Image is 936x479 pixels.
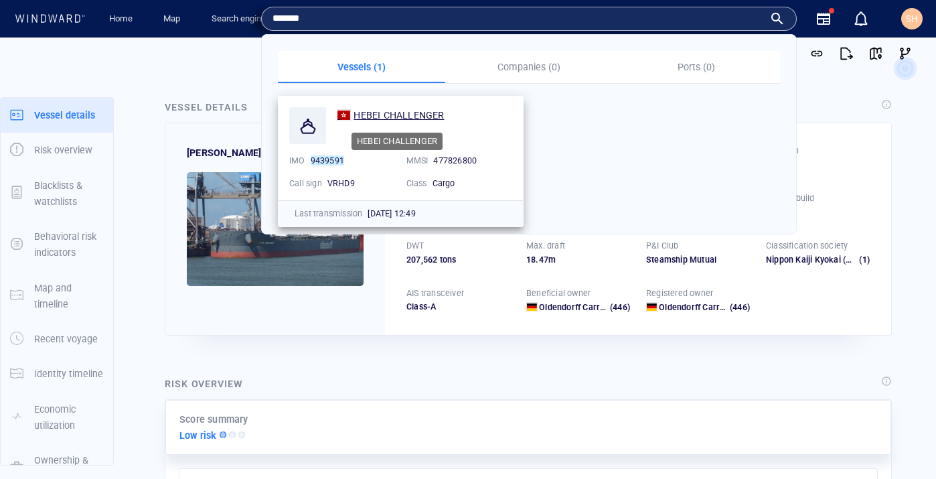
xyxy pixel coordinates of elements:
a: Vessel details [1,108,113,121]
span: 477826800 [433,155,477,165]
p: Classification society [766,240,848,252]
mark: 9439591 [311,155,344,165]
span: LUISE OLDENDORFF [187,145,262,161]
div: Vessel details [165,99,248,115]
span: HEBEI CHALLENGER [354,110,444,121]
div: Toggle vessel historical path [650,48,670,68]
span: 18 [526,255,536,265]
span: [DATE] 12:49 [368,208,415,218]
span: Class-A [406,301,436,312]
p: AIS transceiver [406,287,464,299]
a: Oldendorff Carriers Gmbh & Co. Kg (446) [539,301,630,314]
button: Map and timeline [1,271,113,322]
a: Improve this map [657,404,724,413]
span: (446) [608,301,630,314]
p: Blacklists & watchlists [34,178,104,210]
a: Map and timeline [1,289,113,301]
p: MMSI [406,155,428,167]
span: Oldendorff Carriers Gmbh & Co. Kg [659,302,795,312]
div: tooltips.createAOI [670,48,692,68]
a: OpenStreetMap [589,404,653,413]
p: Map and timeline [34,280,104,313]
a: Map [158,7,190,31]
button: Identity timeline [1,356,113,391]
div: [DATE] - [DATE] [225,340,283,360]
span: VRHD9 [327,178,355,188]
div: Nippon Kaiji Kyokai (ClassNK) [766,254,870,266]
span: 7 days [197,344,222,354]
button: Recent voyage [1,322,113,356]
div: Nippon Kaiji Kyokai (ClassNK) [766,254,857,266]
span: . [536,255,538,265]
span: (1) [857,254,870,266]
p: Call sign [289,178,322,190]
button: Blacklists & watchlists [1,168,113,220]
p: Max. draft [526,240,565,252]
a: Behavioral risk indicators [1,238,113,251]
a: Recent voyage [1,332,113,345]
div: CQEI [766,159,870,171]
button: Behavioral risk indicators [1,219,113,271]
span: SH [906,13,918,24]
button: Map [153,7,196,31]
p: Last transmission [295,208,362,220]
button: Risk overview [1,133,113,167]
button: 7 days[DATE]-[DATE] [186,338,310,362]
span: (446) [728,301,750,314]
div: 207,562 tons [406,254,510,266]
button: Home [99,7,142,31]
a: Identity timeline [1,367,113,380]
a: Blacklists & watchlists [1,186,113,199]
img: 5907de769396685c3b0cc6c7_0 [187,172,364,286]
iframe: Chat [879,419,926,469]
a: Economic utilization [1,410,113,423]
a: Mapbox [550,404,587,413]
p: Ports (0) [621,59,772,75]
div: Cargo [433,178,513,190]
a: Home [104,7,138,31]
button: Economic utilization [1,392,113,443]
a: Ownership & management [1,462,113,474]
div: Focus on vessel path [630,48,650,68]
button: Export report [832,39,861,68]
p: Identity timeline [34,366,103,382]
p: Class [406,178,427,190]
p: Score summary [179,411,248,427]
button: View on map [861,39,890,68]
button: SH [899,5,925,32]
p: Companies (0) [453,59,605,75]
p: Low risk [179,427,217,443]
p: Risk overview [34,142,92,158]
button: Vessel details [1,98,113,133]
button: Export vessel information [597,48,630,68]
p: Beneficial owner [526,287,591,299]
p: Vessels (1) [286,59,437,75]
p: Recent voyage [34,331,98,347]
span: 47 [539,255,548,265]
div: Toggle map information layers [692,48,712,68]
a: HEBEI CHALLENGER [337,107,445,123]
div: Risk overview [165,376,243,392]
div: Activity timeline [7,13,66,33]
div: Compliance Activities [147,13,158,33]
span: m [548,255,556,265]
div: [PERSON_NAME] [187,145,262,161]
div: 2015 [766,206,870,218]
div: Notification center [853,11,869,27]
a: Search engine [206,7,271,31]
span: Oldendorff Carriers Gmbh & Co. Kg [539,302,676,312]
p: Economic utilization [34,401,104,434]
div: (5052) [68,13,92,33]
a: Mapbox logo [183,396,242,411]
p: DWT [406,240,424,252]
a: Oldendorff Carriers Gmbh & Co. Kg (446) [659,301,750,314]
p: IMO [289,155,305,167]
button: Get link [802,39,832,68]
button: Visual Link Analysis [890,39,920,68]
p: P&I Club [646,240,679,252]
div: Steamship Mutual [646,254,750,266]
a: Risk overview [1,143,113,156]
p: Vessel details [34,107,95,123]
p: Registered owner [646,287,713,299]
